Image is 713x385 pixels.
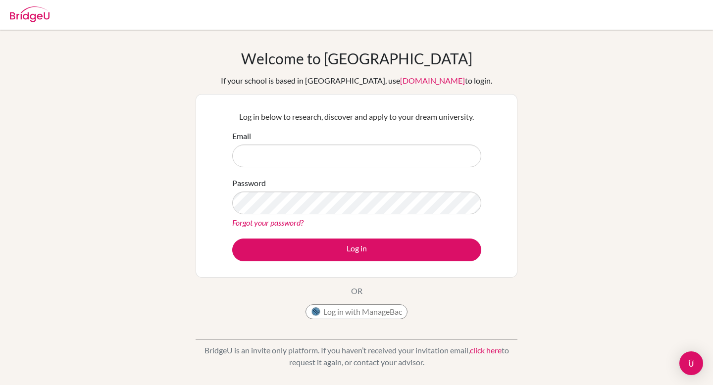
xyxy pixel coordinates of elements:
label: Password [232,177,266,189]
p: BridgeU is an invite only platform. If you haven’t received your invitation email, to request it ... [196,344,517,368]
button: Log in with ManageBac [306,304,407,319]
p: Log in below to research, discover and apply to your dream university. [232,111,481,123]
p: OR [351,285,362,297]
div: If your school is based in [GEOGRAPHIC_DATA], use to login. [221,75,492,87]
div: Open Intercom Messenger [679,351,703,375]
a: [DOMAIN_NAME] [400,76,465,85]
a: Forgot your password? [232,218,304,227]
img: Bridge-U [10,6,50,22]
button: Log in [232,239,481,261]
h1: Welcome to [GEOGRAPHIC_DATA] [241,49,472,67]
a: click here [470,345,502,355]
label: Email [232,130,251,142]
